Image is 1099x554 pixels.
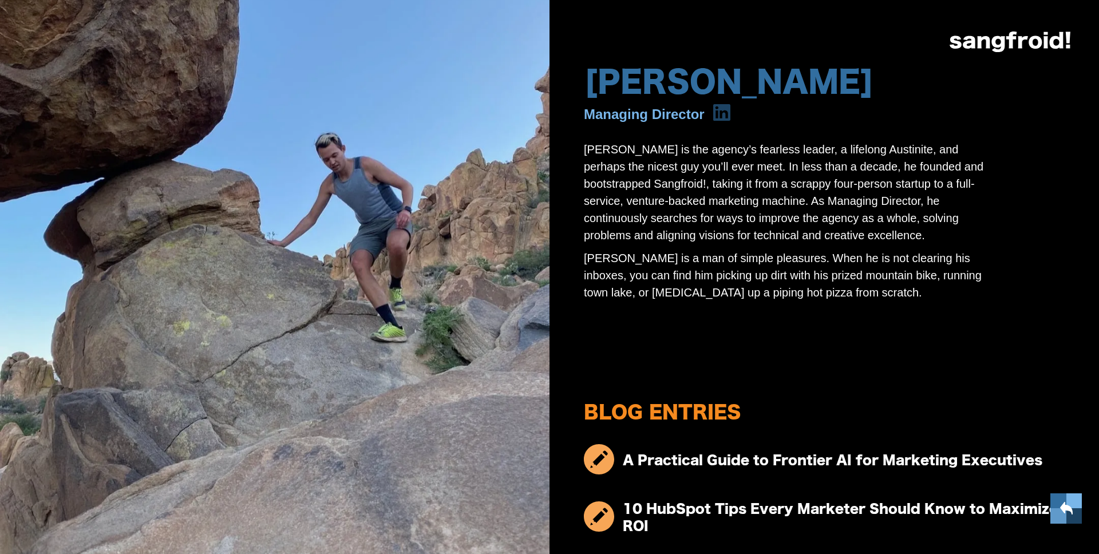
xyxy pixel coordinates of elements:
[584,250,993,301] p: [PERSON_NAME] is a man of simple pleasures. When he is not clearing his inboxes, you can find him...
[584,105,705,123] div: Managing Director
[584,66,874,101] h1: [PERSON_NAME]
[584,492,1065,541] a: 10 HubSpot Tips Every Marketer Should Know to Maximize ROI
[584,141,993,244] p: [PERSON_NAME] is the agency’s fearless leader, a lifelong Austinite, and perhaps the nicest guy y...
[950,31,1070,52] img: logo
[623,501,1065,535] h3: 10 HubSpot Tips Every Marketer Should Know to Maximize ROI
[584,404,1065,424] h2: Blog Entries
[584,444,1065,475] a: A Practical Guide to Frontier AI for Marketing Executives
[623,452,1042,469] h3: A Practical Guide to Frontier AI for Marketing Executives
